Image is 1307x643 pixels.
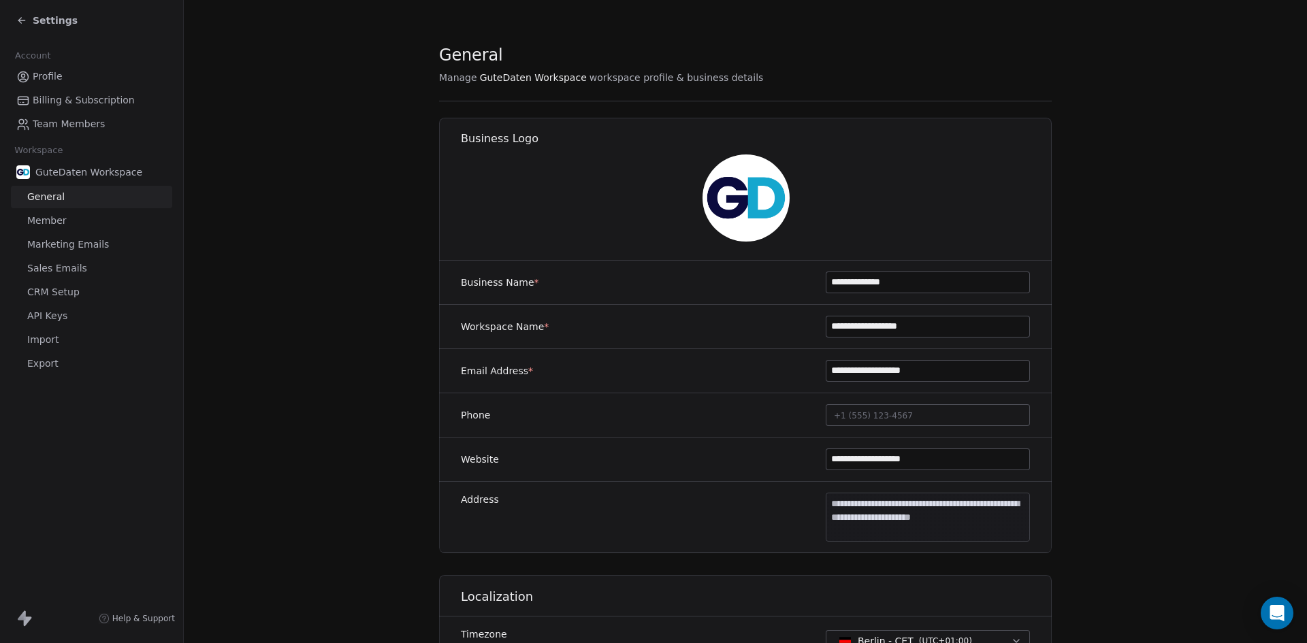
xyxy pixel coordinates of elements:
label: Timezone [461,627,656,641]
a: Sales Emails [11,257,172,280]
span: Account [9,46,57,66]
span: Profile [33,69,63,84]
span: General [27,190,65,204]
label: Workspace Name [461,320,549,333]
span: Member [27,214,67,228]
a: Marketing Emails [11,233,172,256]
span: Workspace [9,140,69,161]
a: Export [11,352,172,375]
span: Sales Emails [27,261,87,276]
img: DatDash360%20500x500%20(2).png [16,165,30,179]
a: CRM Setup [11,281,172,303]
a: Member [11,210,172,232]
div: Open Intercom Messenger [1261,597,1293,629]
button: +1 (555) 123-4567 [826,404,1030,426]
span: workspace profile & business details [590,71,764,84]
span: Help & Support [112,613,175,624]
a: Billing & Subscription [11,89,172,112]
span: Marketing Emails [27,237,109,252]
span: Import [27,333,59,347]
label: Website [461,452,499,466]
h1: Business Logo [461,131,1052,146]
span: API Keys [27,309,67,323]
label: Phone [461,408,490,422]
span: Manage [439,71,477,84]
a: General [11,186,172,208]
label: Address [461,493,499,506]
h1: Localization [461,589,1052,605]
span: +1 (555) 123-4567 [834,411,913,421]
span: Billing & Subscription [33,93,135,108]
label: Email Address [461,364,533,378]
label: Business Name [461,276,539,289]
a: Team Members [11,113,172,135]
span: GuteDaten Workspace [35,165,142,179]
span: Export [27,357,59,371]
a: Settings [16,14,78,27]
a: API Keys [11,305,172,327]
a: Profile [11,65,172,88]
span: GuteDaten Workspace [480,71,587,84]
a: Help & Support [99,613,175,624]
img: DatDash360%20500x500%20(2).png [703,154,790,242]
span: CRM Setup [27,285,80,299]
a: Import [11,329,172,351]
span: General [439,45,503,65]
span: Team Members [33,117,105,131]
span: Settings [33,14,78,27]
